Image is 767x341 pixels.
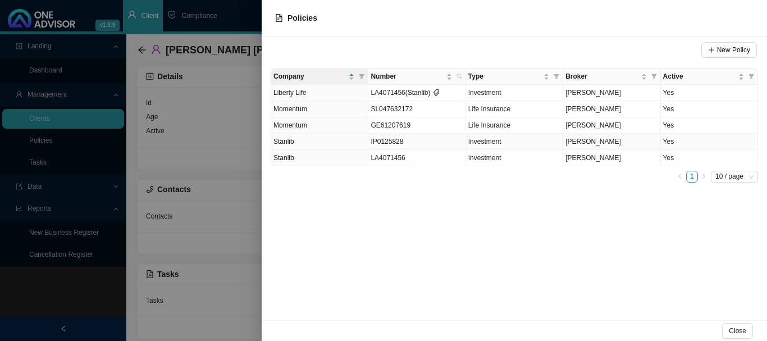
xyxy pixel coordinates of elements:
td: LA4071456(Stanlib) [368,85,465,101]
button: left [674,171,686,183]
span: Liberty Life [273,89,307,97]
th: Active [661,69,758,85]
span: Investment [468,154,501,162]
span: Policies [287,13,317,22]
span: Investment [468,89,501,97]
li: Next Page [698,171,710,183]
td: Yes [661,117,758,134]
span: [PERSON_NAME] [565,138,621,146]
th: Number [368,69,465,85]
button: New Policy [701,42,757,58]
span: [PERSON_NAME] [565,89,621,97]
span: Number [371,71,444,82]
button: Close [722,323,753,339]
span: left [677,174,683,179]
span: LA4071456 [371,154,405,162]
span: filter [551,69,561,84]
span: filter [359,74,364,79]
th: Broker [563,69,660,85]
li: 1 [686,171,698,183]
span: filter [651,74,657,79]
button: right [698,171,710,183]
span: Momentum [273,121,307,129]
span: [PERSON_NAME] [565,105,621,113]
span: filter [554,74,559,79]
span: Broker [565,71,638,82]
span: filter [357,69,367,84]
span: tags [433,89,440,96]
div: Page Size [711,171,758,183]
span: Stanlib [273,154,294,162]
span: 10 / page [715,171,754,182]
a: 1 [687,171,697,182]
span: [PERSON_NAME] [565,121,621,129]
span: filter [746,69,756,84]
th: Type [466,69,563,85]
span: IP0125828 [371,138,403,146]
span: filter [649,69,659,84]
td: Yes [661,101,758,117]
span: Active [663,71,736,82]
span: Investment [468,138,501,146]
span: Close [729,325,746,337]
span: [PERSON_NAME] [565,154,621,162]
td: Yes [661,85,758,101]
span: Momentum [273,105,307,113]
span: filter [748,74,754,79]
span: GE61207619 [371,121,410,129]
td: Yes [661,150,758,166]
span: file-text [275,14,283,22]
li: Previous Page [674,171,686,183]
span: search [456,74,462,79]
span: Life Insurance [468,105,510,113]
span: Life Insurance [468,121,510,129]
span: Company [273,71,346,82]
span: search [454,69,464,84]
span: Type [468,71,541,82]
span: SL047632172 [371,105,413,113]
span: Stanlib [273,138,294,146]
td: Yes [661,134,758,150]
span: New Policy [717,44,750,56]
span: plus [708,47,715,53]
span: right [701,174,706,179]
